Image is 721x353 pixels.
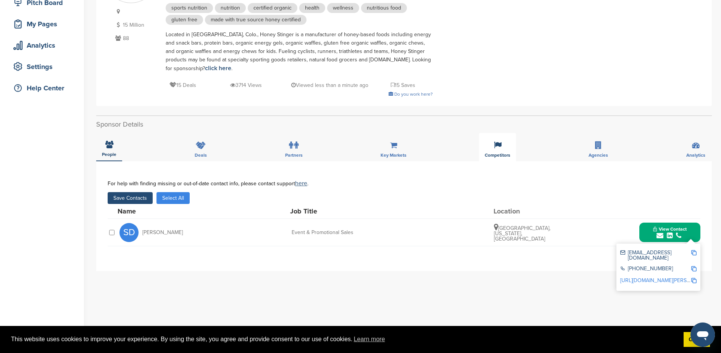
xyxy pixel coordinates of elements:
div: [PHONE_NUMBER] [620,266,691,273]
div: Settings [11,60,76,74]
a: dismiss cookie message [684,332,710,347]
p: 88 [113,34,158,43]
span: This website uses cookies to improve your experience. By using the site, you agree and provide co... [11,334,677,345]
span: People [102,152,116,157]
span: Competitors [485,153,510,157]
div: Job Title [290,208,405,215]
div: Name [118,208,202,215]
div: Analytics [11,39,76,52]
p: 3714 Views [230,80,262,90]
span: health [299,3,325,13]
span: nutritious food [361,3,407,13]
span: SD [119,223,139,242]
span: gluten free [166,15,203,25]
span: wellness [327,3,359,13]
img: Copy [691,278,697,283]
span: [GEOGRAPHIC_DATA], [US_STATE], [GEOGRAPHIC_DATA] [494,225,550,242]
span: View Contact [653,226,687,232]
img: Copy [691,266,697,271]
span: Partners [285,153,303,157]
div: Located in [GEOGRAPHIC_DATA], Colo., Honey Stinger is a manufacturer of honey-based foods includi... [166,30,433,73]
span: Key Markets [381,153,406,157]
span: Do you work here? [394,91,433,97]
span: nutrition [215,3,246,13]
a: My Pages [8,15,76,33]
a: [URL][DOMAIN_NAME][PERSON_NAME] [620,277,713,284]
a: learn more about cookies [353,334,386,345]
h2: Sponsor Details [96,119,712,130]
span: made with true source honey certified [205,15,306,25]
div: Help Center [11,81,76,95]
span: certified organic [248,3,297,13]
button: Save Contacts [108,192,153,204]
p: Viewed less than a minute ago [291,80,368,90]
div: Event & Promotional Sales [292,230,406,235]
p: 15 Saves [391,80,415,90]
img: Copy [691,250,697,255]
iframe: Button to launch messaging window [690,323,715,347]
p: 15 Million [113,20,158,30]
a: here [295,180,307,187]
a: Settings [8,58,76,75]
span: [PERSON_NAME] [142,230,183,235]
span: sports nutrition [166,3,213,13]
a: click here [205,64,231,72]
p: 15 Deals [169,80,196,90]
a: Do you work here? [389,91,433,97]
span: Analytics [686,153,705,157]
button: View Contact [644,221,696,244]
div: My Pages [11,17,76,31]
button: Select All [156,192,190,204]
div: [EMAIL_ADDRESS][DOMAIN_NAME] [620,250,691,261]
div: Location [494,208,551,215]
div: For help with finding missing or out-of-date contact info, please contact support . [108,180,700,186]
span: Agencies [589,153,608,157]
a: Help Center [8,79,76,97]
span: Deals [195,153,207,157]
a: Analytics [8,37,76,54]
